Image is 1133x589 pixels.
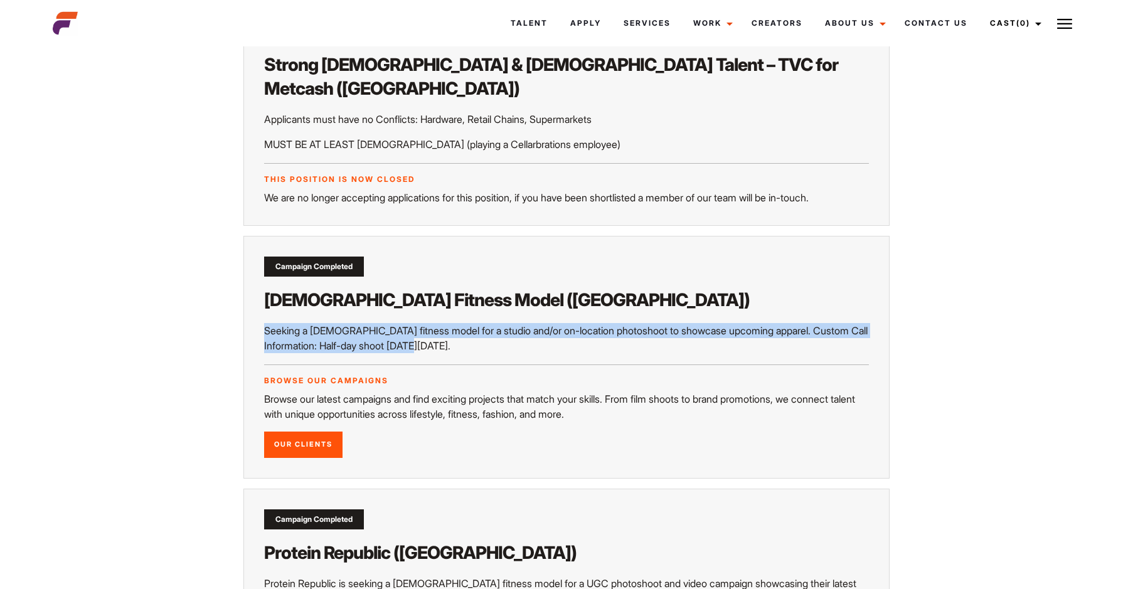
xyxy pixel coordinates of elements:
img: Burger icon [1057,16,1072,31]
a: Creators [740,6,814,40]
a: Our Clients [264,432,343,458]
a: Work [682,6,740,40]
a: About Us [814,6,893,40]
div: Campaign Completed [264,257,364,277]
h2: [DEMOGRAPHIC_DATA] Fitness Model ([GEOGRAPHIC_DATA]) [264,288,869,312]
a: Talent [499,6,559,40]
div: Campaign Completed [264,509,364,529]
a: Contact Us [893,6,979,40]
a: Services [612,6,682,40]
p: This position is now closed [264,174,869,185]
h2: Strong [DEMOGRAPHIC_DATA] & [DEMOGRAPHIC_DATA] Talent – TVC for Metcash ([GEOGRAPHIC_DATA]) [264,53,869,100]
p: Seeking a [DEMOGRAPHIC_DATA] fitness model for a studio and/or on-location photoshoot to showcase... [264,323,869,353]
h2: Protein Republic ([GEOGRAPHIC_DATA]) [264,541,869,565]
p: Applicants must have no Conflicts: Hardware, Retail Chains, Supermarkets [264,112,869,127]
p: Browse our campaigns [264,375,869,386]
p: MUST BE AT LEAST [DEMOGRAPHIC_DATA] (playing a Cellarbrations employee) [264,137,869,152]
p: Browse our latest campaigns and find exciting projects that match your skills. From film shoots t... [264,391,869,422]
span: (0) [1016,18,1030,28]
a: Apply [559,6,612,40]
img: cropped-aefm-brand-fav-22-square.png [53,11,78,36]
p: We are no longer accepting applications for this position, if you have been shortlisted a member ... [264,190,869,205]
a: Cast(0) [979,6,1049,40]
